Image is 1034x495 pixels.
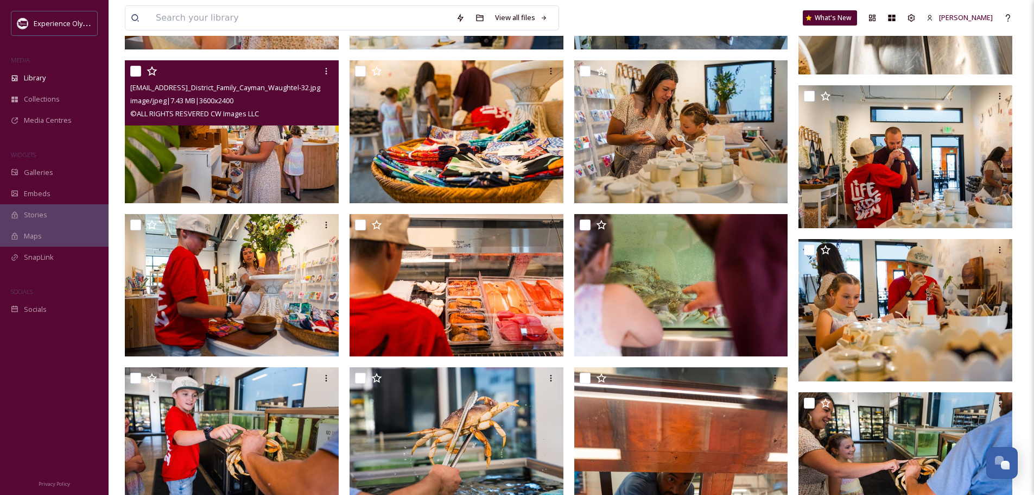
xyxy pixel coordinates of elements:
img: ext_1751472966.149211_cayman@caymanwaughtel.com-Craft_District_Family_Cayman_Waughtel-27.jpg [350,214,563,357]
span: WIDGETS [11,151,36,159]
img: ext_1751473018.164318_cayman@caymanwaughtel.com-Craft_District_Family_Cayman_Waughtel-33.jpg [798,85,1012,228]
span: SOCIALS [11,287,33,296]
img: ext_1751472976.518706_cayman@caymanwaughtel.com-Craft_District_Family_Cayman_Waughtel-28.jpg [125,214,339,357]
span: [PERSON_NAME] [939,12,993,22]
span: Library [24,73,46,83]
img: ext_1751472950.058893_cayman@caymanwaughtel.com-Craft_District_Family_Cayman_Waughtel-26.jpg [574,214,788,357]
img: ext_1751473003.228511_cayman@caymanwaughtel.com-Craft_District_Family_Cayman_Waughtel-31.jpg [350,60,563,203]
img: download.jpeg [17,18,28,29]
span: SnapLink [24,252,54,262]
span: Experience Olympia [34,18,98,28]
img: ext_1751472989.175012_cayman@caymanwaughtel.com-Craft_District_Family_Cayman_Waughtel-30.jpg [798,239,1012,381]
span: MEDIA [11,56,30,64]
span: Socials [24,304,47,315]
span: Galleries [24,167,53,178]
input: Search your library [150,6,451,30]
button: Open Chat [986,447,1018,479]
img: ext_1751473009.467473_cayman@caymanwaughtel.com-Craft_District_Family_Cayman_Waughtel-32.jpg [125,60,339,203]
a: View all files [490,7,553,28]
a: [PERSON_NAME] [921,7,998,28]
span: Maps [24,231,42,241]
span: image/jpeg | 7.43 MB | 3600 x 2400 [130,96,233,105]
span: Privacy Policy [39,480,70,487]
span: © ALL RIGHTS RESVERED CW Images LLC [130,109,259,118]
span: Collections [24,94,60,104]
span: Media Centres [24,115,72,126]
img: ext_1751472994.506696_cayman@caymanwaughtel.com-Craft_District_Family_Cayman_Waughtel-29.jpg [574,60,788,203]
a: What's New [803,10,857,26]
span: Stories [24,210,47,220]
a: Privacy Policy [39,477,70,490]
span: Embeds [24,189,50,199]
span: [EMAIL_ADDRESS]_District_Family_Cayman_Waughtel-32.jpg [130,83,320,92]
